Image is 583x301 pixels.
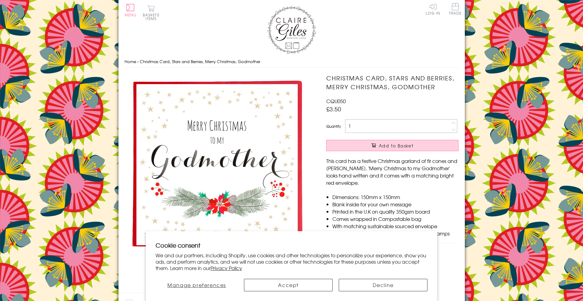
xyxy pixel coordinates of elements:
[146,12,159,21] span: 0 items
[267,6,316,54] img: Claire Giles Greetings Cards
[125,74,307,256] img: Christmas Card, Stars and Berries, Merry Christmas, Godmother
[125,4,136,17] button: Menu
[140,59,260,64] span: Christmas Card, Stars and Berries, Merry Christmas, Godmother
[143,5,159,20] button: Basket0 items
[156,279,238,291] button: Manage preferences
[211,264,242,272] a: Privacy Policy
[449,3,462,16] a: Trade
[326,123,341,129] label: Quantity
[156,241,428,249] h2: Cookie consent
[125,12,136,18] span: Menu
[332,230,458,237] li: Can be sent with Royal Mail standard letter stamps
[156,252,428,271] p: We and our partners, including Shopify, use cookies and other technologies to personalize your ex...
[125,56,459,68] nav: breadcrumbs
[137,59,139,64] span: ›
[326,140,458,151] button: Add to Basket
[332,201,458,208] li: Blank inside for your own message
[332,208,458,215] li: Printed in the U.K on quality 350gsm board
[326,157,458,186] p: This card has a festive Christmas garland of fir cones and [PERSON_NAME]. 'Merry Christmas to my ...
[125,59,136,64] a: Home
[449,3,462,15] span: Trade
[332,193,458,201] li: Dimensions: 150mm x 150mm
[379,143,413,149] span: Add to Basket
[326,97,346,105] span: CQU050
[339,279,427,291] button: Decline
[167,281,226,289] span: Manage preferences
[244,279,333,291] button: Accept
[332,222,458,230] li: With matching sustainable sourced envelope
[326,74,458,91] h1: Christmas Card, Stars and Berries, Merry Christmas, Godmother
[326,105,341,113] span: £3.50
[332,215,458,222] li: Comes wrapped in Compostable bag
[426,3,440,15] a: Log In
